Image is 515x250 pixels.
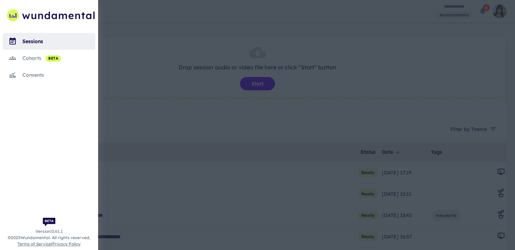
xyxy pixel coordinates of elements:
[22,54,95,62] div: cohorts
[46,56,61,61] span: beta
[52,241,81,246] a: Privacy Policy
[35,228,63,235] span: Version: 0.61.1
[3,67,95,83] a: consents
[3,50,95,67] a: cohorts beta
[18,241,51,246] a: Terms of Service
[3,33,95,50] a: sessions
[22,37,95,45] div: sessions
[22,71,95,79] div: consents
[18,241,81,247] span: |
[8,235,90,241] span: © 2025 Wundamental. All rights reserved.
